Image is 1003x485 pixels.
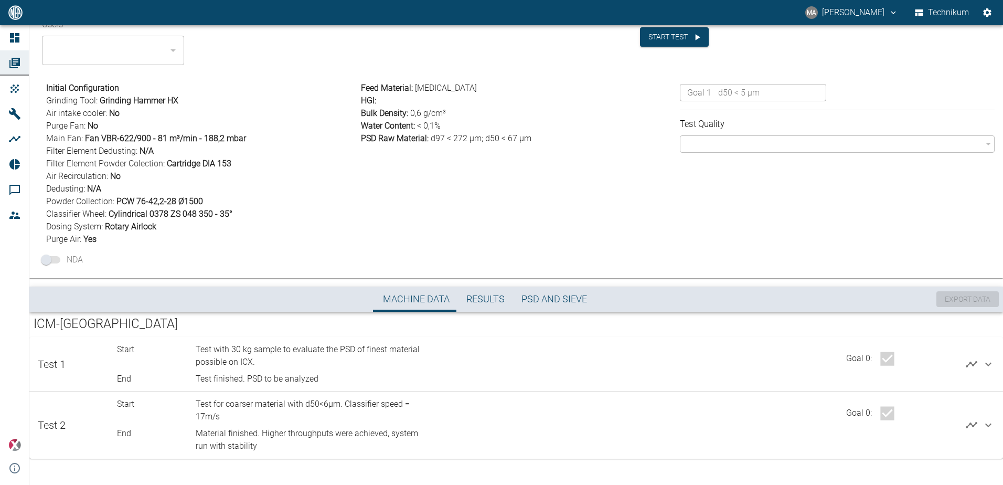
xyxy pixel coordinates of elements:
[965,419,978,431] svg: Open Analysis
[8,439,21,451] img: Xplore Logo
[46,157,357,170] span: Filter Element Powder Colection :
[46,120,357,132] span: Purge Fan :
[117,343,192,356] p: Start
[46,94,357,107] span: Grinding Tool :
[196,343,429,368] p: Test with 30 kg sample to evaluate the PSD of finest material possible on ICX.
[29,337,1003,392] div: Test 1StartTest with 30 kg sample to evaluate the PSD of finest material possible on ICX.EndTest ...
[961,354,982,375] button: Open Analysis
[417,121,441,131] span: < 0,1%
[38,417,66,434] h6: Test 2
[846,407,872,419] p: Goal 0 :
[961,415,982,436] button: Open Analysis
[965,358,978,371] svg: Open Analysis
[46,183,357,195] span: Dedusting :
[7,5,24,19] img: logo
[38,356,66,373] h6: Test 1
[805,6,818,19] div: MA
[87,184,101,194] span: N/A
[85,133,246,143] span: Fan VBR-622/900 - 81 m³/min - 188,2 mbar
[46,82,357,94] p: Initial Configuration
[431,133,531,143] span: d97 < 272 µm; d50 < 67 µm
[167,159,231,168] span: Cartridge DIA 153
[29,392,1003,459] div: Test 2StartTest for coarser material with d50<6µm. Classifier speed = 17m/sEndMaterial finished. ...
[680,118,916,130] label: Test Quality
[410,108,446,118] span: 0,6 g/cm³
[375,287,458,312] button: Machine Data
[196,398,429,423] p: Test for coarser material with d50<6µm. Classifier speed = 17m/s
[46,132,357,145] span: Main Fan :
[196,427,429,452] p: Material finished. Higher throughputs were achieved, system run with stability
[361,121,415,131] span: Water Content :
[117,427,192,440] p: End
[415,83,477,93] span: [MEDICAL_DATA]
[117,373,192,385] p: End
[34,316,999,333] h5: ICM-[GEOGRAPHIC_DATA]
[110,171,121,181] span: No
[46,220,357,233] span: Dosing System :
[361,83,413,93] span: Feed Material :
[46,107,357,120] span: Air intake cooler :
[466,293,505,305] span: Results
[640,19,755,47] div: Start test
[46,195,357,208] span: Powder Collection :
[196,373,429,385] p: Test finished. PSD to be analyzed
[88,121,98,131] span: No
[46,170,357,183] span: Air Recirculation :
[640,27,709,47] button: Start test
[67,254,83,266] span: NDA
[913,3,972,22] button: Technikum
[46,233,357,246] span: Purge Air :
[804,3,900,22] button: mateus.andrade@neuman-esser.com.br
[361,133,429,143] span: PSD Raw Material :
[140,146,154,156] span: N/A
[361,108,408,118] span: Bulk Density :
[361,96,376,106] span: HGI :
[100,96,178,106] span: Grinding Hammer HX
[109,108,120,118] span: No
[846,352,872,365] p: Goal 0 :
[116,196,203,206] span: PCW 76-42,2-28 Ø1500
[109,209,232,219] span: Cylindrical 0378 ZS 048 350 - 35°
[105,222,156,231] span: Rotary Airlock
[978,3,997,22] button: Settings
[83,234,97,244] span: Yes
[117,398,192,410] p: Start
[521,293,587,305] span: PSD and Sieve
[46,208,357,220] span: Classifier Wheel :
[46,145,357,157] span: Filter Element Dedusting :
